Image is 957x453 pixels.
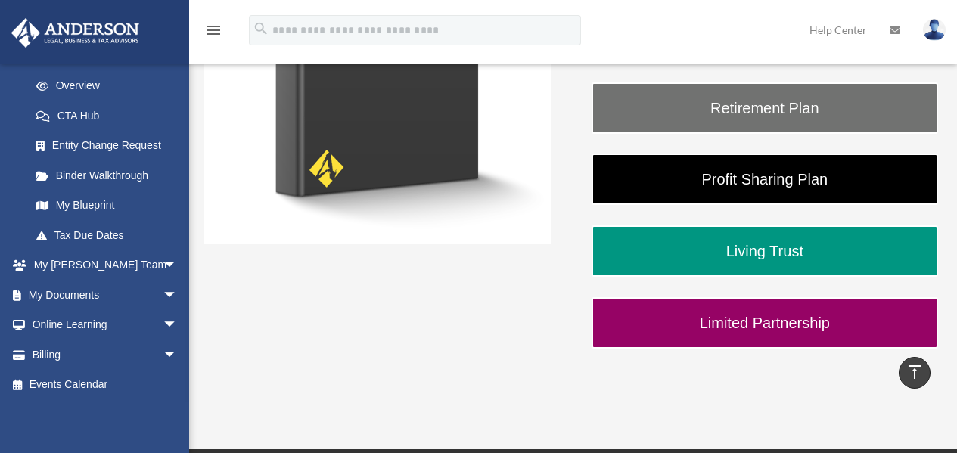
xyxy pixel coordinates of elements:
[21,220,200,250] a: Tax Due Dates
[163,340,193,371] span: arrow_drop_down
[11,250,200,281] a: My [PERSON_NAME] Teamarrow_drop_down
[21,131,200,161] a: Entity Change Request
[21,191,200,221] a: My Blueprint
[163,280,193,311] span: arrow_drop_down
[592,225,938,277] a: Living Trust
[923,19,946,41] img: User Pic
[163,250,193,281] span: arrow_drop_down
[11,340,200,370] a: Billingarrow_drop_down
[899,357,931,389] a: vertical_align_top
[906,363,924,381] i: vertical_align_top
[21,101,200,131] a: CTA Hub
[21,71,200,101] a: Overview
[7,18,144,48] img: Anderson Advisors Platinum Portal
[21,160,193,191] a: Binder Walkthrough
[592,82,938,134] a: Retirement Plan
[204,21,222,39] i: menu
[253,20,269,37] i: search
[11,310,200,340] a: Online Learningarrow_drop_down
[163,310,193,341] span: arrow_drop_down
[592,154,938,205] a: Profit Sharing Plan
[11,280,200,310] a: My Documentsarrow_drop_down
[204,26,222,39] a: menu
[592,297,938,349] a: Limited Partnership
[11,370,200,400] a: Events Calendar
